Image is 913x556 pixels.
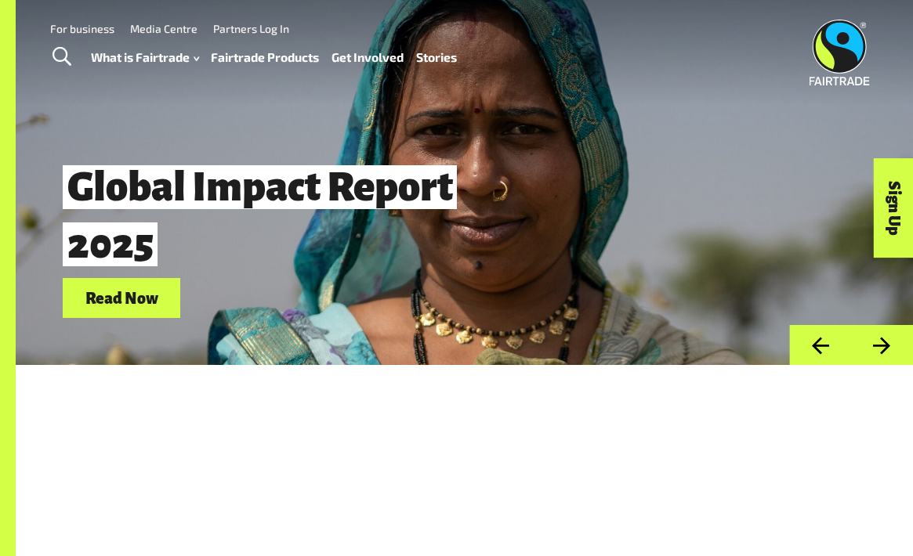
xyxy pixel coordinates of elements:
span: Global Impact Report 2025 [63,165,457,267]
a: Toggle Search [42,38,81,77]
a: For business [50,22,114,35]
a: Partners Log In [213,22,289,35]
button: Previous [789,325,851,365]
a: Fairtrade Products [211,46,319,68]
a: Read Now [63,278,180,318]
a: Media Centre [130,22,197,35]
img: Fairtrade Australia New Zealand logo [809,20,869,85]
button: Next [851,325,913,365]
a: Stories [416,46,457,68]
a: What is Fairtrade [91,46,199,68]
a: Get Involved [332,46,404,68]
